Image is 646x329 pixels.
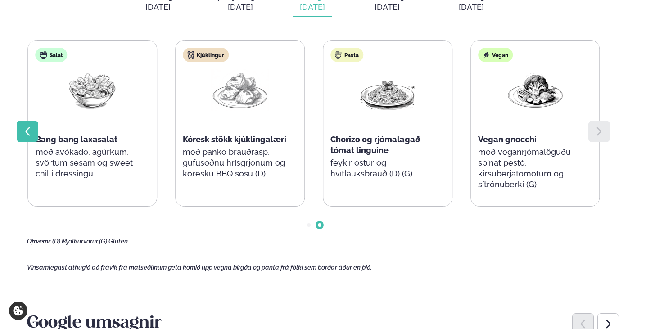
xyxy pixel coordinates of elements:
[183,147,297,179] p: með panko brauðrasp, gufusoðnu hrísgrjónum og kóresku BBQ sósu (D)
[330,135,420,155] span: Chorizo og rjómalagað tómat linguine
[300,2,325,13] div: [DATE]
[99,238,128,245] span: (G) Glúten
[478,147,592,190] p: með veganrjómalöguðu spínat pestó, kirsuberjatómötum og sítrónuberki (G)
[187,51,194,59] img: chicken.svg
[359,69,416,111] img: Spagetti.png
[52,238,99,245] span: (D) Mjólkurvörur,
[183,135,286,144] span: Kóresk stökk kjúklingalæri
[9,302,27,320] a: Cookie settings
[40,51,47,59] img: salad.svg
[217,2,264,13] div: [DATE]
[478,135,537,144] span: Vegan gnocchi
[318,223,321,227] span: Go to slide 2
[27,264,372,271] span: Vinsamlegast athugið að frávik frá matseðlinum geta komið upp vegna birgða og panta frá fólki sem...
[307,223,311,227] span: Go to slide 1
[36,48,68,62] div: Salat
[335,51,342,59] img: pasta.svg
[64,69,122,111] img: Salad.png
[478,48,513,62] div: Vegan
[330,48,363,62] div: Pasta
[330,158,445,179] p: feykir ostur og hvítlauksbrauð (D) (G)
[135,2,181,13] div: [DATE]
[27,238,51,245] span: Ofnæmi:
[211,69,269,111] img: Chicken-thighs.png
[483,51,490,59] img: Vegan.svg
[449,2,493,13] div: [DATE]
[361,2,413,13] div: [DATE]
[36,147,150,179] p: með avókadó, agúrkum, svörtum sesam og sweet chilli dressingu
[506,69,564,111] img: Vegan.png
[36,135,117,144] span: Bang bang laxasalat
[183,48,229,62] div: Kjúklingur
